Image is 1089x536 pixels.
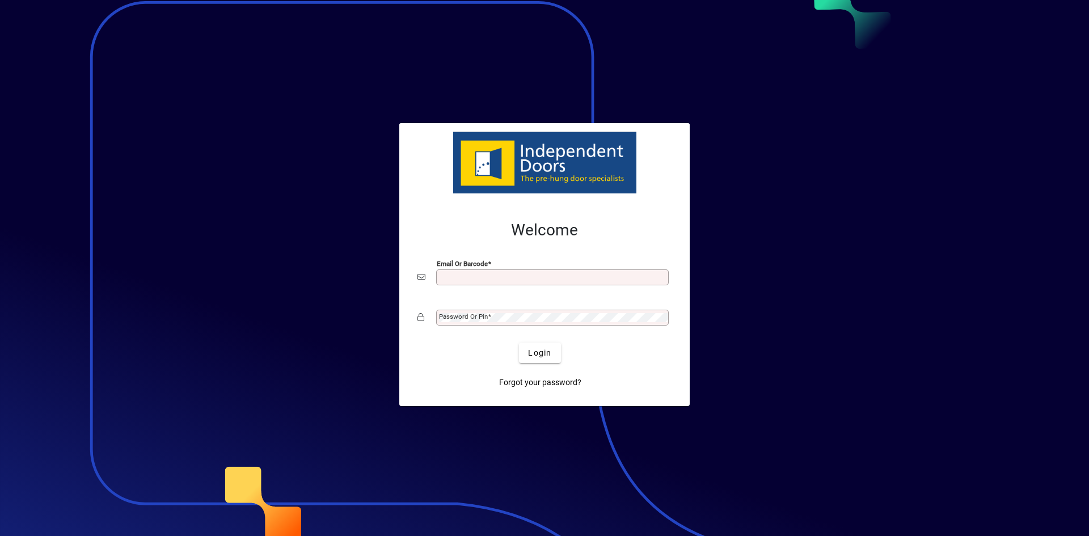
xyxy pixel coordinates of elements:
button: Login [519,343,560,363]
span: Login [528,347,551,359]
mat-label: Password or Pin [439,313,488,320]
a: Forgot your password? [495,372,586,392]
mat-label: Email or Barcode [437,260,488,268]
h2: Welcome [417,221,672,240]
span: Forgot your password? [499,377,581,389]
